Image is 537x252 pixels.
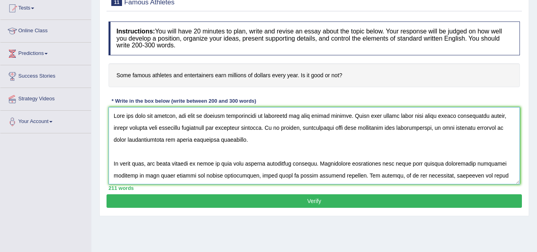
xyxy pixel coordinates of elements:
[0,43,91,63] a: Predictions
[109,97,259,105] div: * Write in the box below (write between 200 and 300 words)
[0,65,91,85] a: Success Stories
[109,63,520,88] h4: Some famous athletes and entertainers earn millions of dollars every year. Is it good or not?
[107,194,522,208] button: Verify
[0,111,91,131] a: Your Account
[116,28,155,35] b: Instructions:
[0,88,91,108] a: Strategy Videos
[109,21,520,55] h4: You will have 20 minutes to plan, write and revise an essay about the topic below. Your response ...
[0,20,91,40] a: Online Class
[109,184,520,192] div: 211 words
